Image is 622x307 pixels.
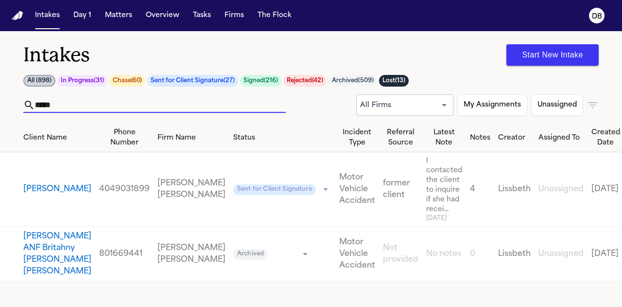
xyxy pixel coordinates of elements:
span: I contacted the client to inquire if she had recei... [426,156,462,215]
span: 0 [470,250,475,258]
h1: Intakes [23,43,90,67]
button: View details for Massiel Lucy Contrera ANF Britahny Sophia Perez Lucy [23,231,91,277]
button: Tasks [189,7,215,24]
div: Referral Source [383,127,418,148]
button: Intakes [31,7,64,24]
div: Notes [470,133,490,143]
div: Creator [498,133,531,143]
div: Status [233,133,331,143]
a: View details for Massiel Lucy Contrera ANF Britahny Sophia Perez Lucy [339,236,375,271]
img: Finch Logo [12,11,23,20]
div: Update intake status [233,247,311,261]
button: Signed(216) [240,75,281,87]
span: [DATE] [426,215,462,222]
button: View details for Patricia Trapp [23,183,91,195]
button: In Progress(31) [57,75,107,87]
a: View details for Massiel Lucy Contrera ANF Britahny Sophia Perez Lucy [99,248,150,260]
button: Start New Intake [506,44,599,66]
a: View details for Patricia Trapp [426,156,462,222]
div: Client Name [23,133,91,143]
div: Firm Name [157,133,225,143]
button: Unassigned [531,94,583,116]
a: View details for Patricia Trapp [339,172,375,207]
a: View details for Patricia Trapp [99,183,150,195]
div: Created Date [591,127,620,148]
span: Unassigned [538,250,584,258]
div: Assigned To [538,133,584,143]
a: View details for Patricia Trapp [538,183,584,195]
a: View details for Massiel Lucy Contrera ANF Britahny Sophia Perez Lucy [538,248,584,260]
div: Phone Number [99,127,150,148]
span: No notes [426,250,461,258]
span: Sent for Client Signature [233,184,316,195]
a: View details for Massiel Lucy Contrera ANF Britahny Sophia Perez Lucy [157,242,225,266]
button: Chase(60) [109,75,145,87]
button: All (898) [23,75,55,87]
span: Unassigned [538,185,584,193]
button: Sent for Client Signature(27) [147,75,238,87]
a: View details for Massiel Lucy Contrera ANF Britahny Sophia Perez Lucy [383,242,418,266]
button: Rejected(42) [283,75,327,87]
a: View details for Patricia Trapp [157,178,225,201]
a: View details for Patricia Trapp [383,178,418,201]
a: View details for Massiel Lucy Contrera ANF Britahny Sophia Perez Lucy [591,248,620,260]
div: Incident Type [339,127,375,148]
button: Matters [101,7,136,24]
a: View details for Patricia Trapp [498,183,531,195]
div: Latest Note [426,127,462,148]
button: Archived(509) [328,75,377,87]
a: View details for Massiel Lucy Contrera ANF Britahny Sophia Perez Lucy [498,248,531,260]
span: Not provided [383,244,418,264]
a: View details for Patricia Trapp [470,183,490,195]
button: My Assignments [457,94,527,116]
a: View details for Massiel Lucy Contrera ANF Britahny Sophia Perez Lucy [470,248,490,260]
button: Day 1 [69,7,95,24]
span: All Firms [360,102,391,109]
button: Firms [221,7,248,24]
span: 4 [470,185,475,193]
button: The Flock [254,7,295,24]
button: Lost(13) [379,75,409,87]
div: Update intake status [233,182,331,196]
a: Home [12,11,23,20]
span: Archived [233,249,268,260]
a: View details for Massiel Lucy Contrera ANF Britahny Sophia Perez Lucy [426,248,462,260]
button: Overview [142,7,183,24]
a: View details for Patricia Trapp [591,183,620,195]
